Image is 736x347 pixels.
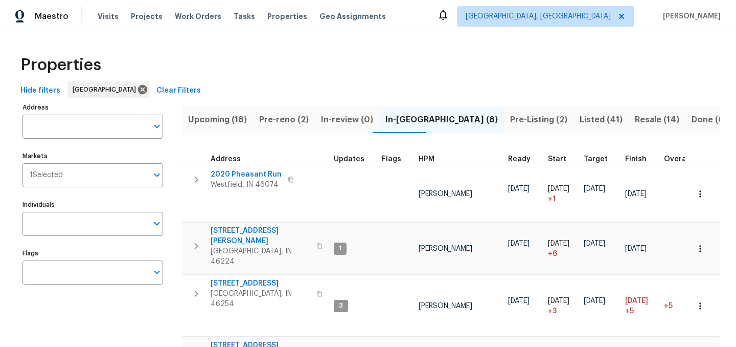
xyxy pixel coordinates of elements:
[211,180,282,190] span: Westfield, IN 46074
[621,275,660,337] td: Scheduled to finish 5 day(s) late
[625,306,634,316] span: +5
[211,278,310,289] span: [STREET_ADDRESS]
[508,240,530,247] span: [DATE]
[175,11,221,21] span: Work Orders
[508,156,540,163] div: Earliest renovation start date (first business day after COE or Checkout)
[334,156,364,163] span: Updates
[319,11,386,21] span: Geo Assignments
[150,168,164,182] button: Open
[22,153,163,159] label: Markets
[152,81,205,100] button: Clear Filters
[659,11,721,21] span: [PERSON_NAME]
[548,306,557,316] span: + 3
[584,156,608,163] span: Target
[548,240,569,247] span: [DATE]
[16,81,64,100] button: Hide filters
[188,113,247,127] span: Upcoming (18)
[548,156,566,163] span: Start
[584,297,605,305] span: [DATE]
[419,302,472,310] span: [PERSON_NAME]
[211,289,310,309] span: [GEOGRAPHIC_DATA], IN 46254
[385,113,498,127] span: In-[GEOGRAPHIC_DATA] (8)
[548,297,569,305] span: [DATE]
[625,156,656,163] div: Projected renovation finish date
[259,113,309,127] span: Pre-reno (2)
[664,156,691,163] span: Overall
[22,104,163,111] label: Address
[419,190,472,198] span: [PERSON_NAME]
[508,156,531,163] span: Ready
[156,84,201,97] span: Clear Filters
[150,216,164,231] button: Open
[419,245,472,252] span: [PERSON_NAME]
[419,156,434,163] span: HPM
[664,156,700,163] div: Days past target finish date
[580,113,623,127] span: Listed (41)
[466,11,611,21] span: [GEOGRAPHIC_DATA], [GEOGRAPHIC_DATA]
[625,245,647,252] span: [DATE]
[625,297,648,305] span: [DATE]
[131,11,163,21] span: Projects
[625,190,647,198] span: [DATE]
[73,84,140,95] span: [GEOGRAPHIC_DATA]
[584,156,617,163] div: Target renovation project end date
[335,244,346,253] span: 1
[35,11,68,21] span: Maestro
[30,171,63,180] span: 1 Selected
[548,156,576,163] div: Actual renovation start date
[321,113,373,127] span: In-review (0)
[584,240,605,247] span: [DATE]
[548,185,569,192] span: [DATE]
[335,301,347,310] span: 3
[508,297,530,305] span: [DATE]
[150,119,164,134] button: Open
[584,185,605,192] span: [DATE]
[211,156,241,163] span: Address
[22,250,163,256] label: Flags
[211,169,282,180] span: 2020 Pheasant Run
[660,275,704,337] td: 5 day(s) past target finish date
[150,265,164,279] button: Open
[625,156,647,163] span: Finish
[67,81,149,98] div: [GEOGRAPHIC_DATA]
[548,249,557,259] span: + 6
[510,113,567,127] span: Pre-Listing (2)
[211,246,310,267] span: [GEOGRAPHIC_DATA], IN 46224
[234,13,255,20] span: Tasks
[508,185,530,192] span: [DATE]
[211,226,310,246] span: [STREET_ADDRESS][PERSON_NAME]
[20,60,101,70] span: Properties
[544,166,580,222] td: Project started 1 days late
[544,223,580,275] td: Project started 6 days late
[544,275,580,337] td: Project started 3 days late
[635,113,679,127] span: Resale (14)
[98,11,119,21] span: Visits
[267,11,307,21] span: Properties
[664,302,673,310] span: +5
[20,84,60,97] span: Hide filters
[382,156,401,163] span: Flags
[22,202,163,208] label: Individuals
[548,194,556,204] span: + 1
